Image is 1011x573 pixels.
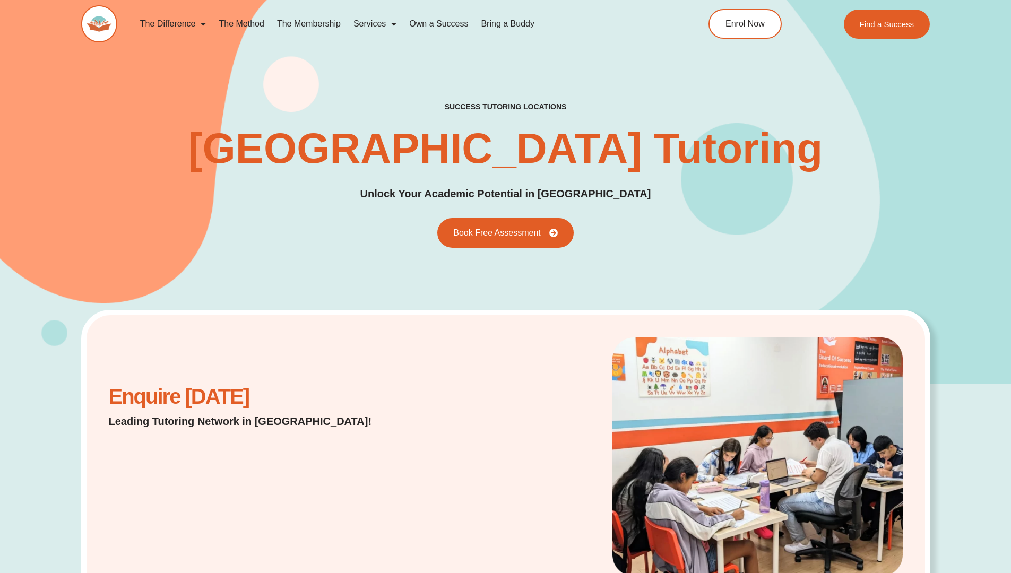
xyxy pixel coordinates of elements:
[109,439,356,519] iframe: Website Lead Form
[109,414,399,429] p: Leading Tutoring Network in [GEOGRAPHIC_DATA]!
[134,12,213,36] a: The Difference
[474,12,541,36] a: Bring a Buddy
[188,127,823,170] h2: [GEOGRAPHIC_DATA] Tutoring
[360,186,651,202] h2: Unlock Your Academic Potential in [GEOGRAPHIC_DATA]
[403,12,474,36] a: Own a Success
[212,12,270,36] a: The Method
[445,102,567,111] h2: success tutoring locations
[109,390,399,403] h2: Enquire [DATE]
[725,20,765,28] span: Enrol Now
[437,218,574,248] a: Book Free Assessment
[271,12,347,36] a: The Membership
[708,9,782,39] a: Enrol Now
[347,12,403,36] a: Services
[860,20,914,28] span: Find a Success
[453,229,541,237] span: Book Free Assessment
[134,12,660,36] nav: Menu
[844,10,930,39] a: Find a Success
